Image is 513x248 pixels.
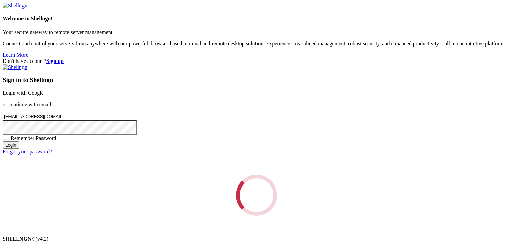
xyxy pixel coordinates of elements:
[3,52,28,58] a: Learn More
[3,3,27,9] img: Shellngn
[3,113,62,120] input: Email address
[3,101,510,108] p: or continue with email:
[3,141,19,149] input: Login
[3,90,44,96] a: Login with Google
[3,149,52,154] a: Forgot your password?
[4,136,8,140] input: Remember Password
[36,236,49,242] span: 4.2.0
[19,236,32,242] b: NGN
[3,16,510,22] h4: Welcome to Shellngn!
[3,29,510,35] p: Your secure gateway to remote server management.
[46,58,64,64] a: Sign up
[228,166,285,224] div: Loading...
[3,236,48,242] span: SHELL ©
[11,135,56,141] span: Remember Password
[3,76,510,84] h3: Sign in to Shellngn
[3,41,510,47] p: Connect and control your servers from anywhere with our powerful, browser-based terminal and remo...
[3,64,27,70] img: Shellngn
[3,58,510,64] div: Don't have account?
